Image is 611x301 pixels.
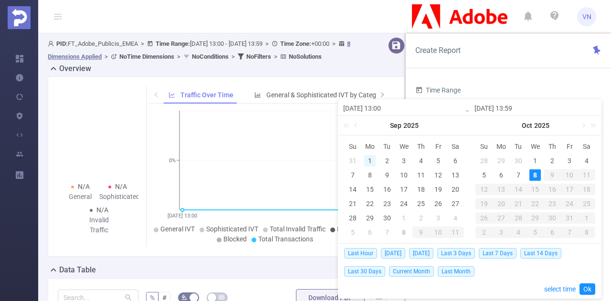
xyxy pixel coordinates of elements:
th: Fri [430,139,447,154]
td: September 13, 2025 [447,168,464,182]
div: 28 [510,212,527,224]
td: September 8, 2025 [361,168,379,182]
span: N/A [96,206,108,214]
div: 1 [578,212,595,224]
span: Tu [510,142,527,151]
div: 5 [347,227,358,238]
td: September 25, 2025 [412,197,430,211]
div: 6 [495,169,507,181]
div: 6 [364,227,376,238]
td: November 4, 2025 [510,225,527,239]
div: 28 [347,212,358,224]
td: October 6, 2025 [361,225,379,239]
i: icon: bar-chart [254,92,261,98]
td: September 21, 2025 [344,197,361,211]
td: September 27, 2025 [447,197,464,211]
span: We [527,142,544,151]
div: 6 [544,227,561,238]
td: September 23, 2025 [379,197,396,211]
div: 24 [561,198,578,209]
td: October 13, 2025 [493,182,510,197]
i: icon: right [379,92,385,97]
span: Last 30 Days [344,266,385,277]
div: 8 [529,169,541,181]
td: September 1, 2025 [361,154,379,168]
div: 17 [398,184,410,195]
td: October 4, 2025 [447,211,464,225]
td: September 30, 2025 [379,211,396,225]
div: 9 [412,227,430,238]
div: 2 [547,155,558,166]
div: 16 [544,184,561,195]
div: 14 [347,184,358,195]
td: October 30, 2025 [544,211,561,225]
th: Sun [475,139,493,154]
span: Th [412,142,430,151]
div: 17 [561,184,578,195]
i: icon: left [153,92,159,97]
span: We [396,142,413,151]
b: Time Range: [156,40,190,47]
td: September 16, 2025 [379,182,396,197]
td: October 12, 2025 [475,182,493,197]
b: PID: [56,40,68,47]
div: 22 [364,198,376,209]
span: Blocked [223,235,247,243]
input: End date [474,103,596,114]
span: Last 3 Days [437,248,475,259]
div: 3 [493,227,510,238]
td: October 28, 2025 [510,211,527,225]
span: > [271,53,280,60]
th: Wed [396,139,413,154]
tspan: 0% [169,157,176,164]
div: 25 [578,198,595,209]
input: Start date [343,103,465,114]
div: 18 [578,184,595,195]
td: September 28, 2025 [475,154,493,168]
td: October 29, 2025 [527,211,544,225]
div: 16 [381,184,393,195]
div: 15 [527,184,544,195]
td: October 9, 2025 [544,168,561,182]
div: 31 [561,212,578,224]
div: 29 [527,212,544,224]
div: 13 [450,169,461,181]
div: 3 [398,155,410,166]
div: 25 [415,198,427,209]
i: icon: user [48,41,56,47]
a: Last year (Control + left) [342,116,354,135]
div: 4 [581,155,592,166]
a: Sep [389,116,402,135]
div: 11 [578,169,595,181]
td: September 30, 2025 [510,154,527,168]
span: Su [475,142,493,151]
td: September 9, 2025 [379,168,396,182]
td: October 3, 2025 [430,211,447,225]
div: 7 [561,227,578,238]
span: Last Hour [344,248,377,259]
div: 4 [450,212,461,224]
td: November 3, 2025 [493,225,510,239]
td: September 3, 2025 [396,154,413,168]
td: October 7, 2025 [379,225,396,239]
span: N/A [78,183,90,190]
td: October 3, 2025 [561,154,578,168]
div: 30 [381,212,393,224]
div: 6 [450,155,461,166]
span: Su [344,142,361,151]
span: General & Sophisticated IVT by Category [266,91,386,99]
td: October 5, 2025 [475,168,493,182]
span: Mo [361,142,379,151]
th: Thu [544,139,561,154]
td: September 29, 2025 [361,211,379,225]
th: Fri [561,139,578,154]
div: 28 [478,155,490,166]
div: 10 [561,169,578,181]
span: N/A [115,183,127,190]
b: No Conditions [192,53,229,60]
div: 2 [415,212,427,224]
div: 12 [475,184,493,195]
div: 10 [430,227,447,238]
span: Current Month [389,266,434,277]
div: 10 [398,169,410,181]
